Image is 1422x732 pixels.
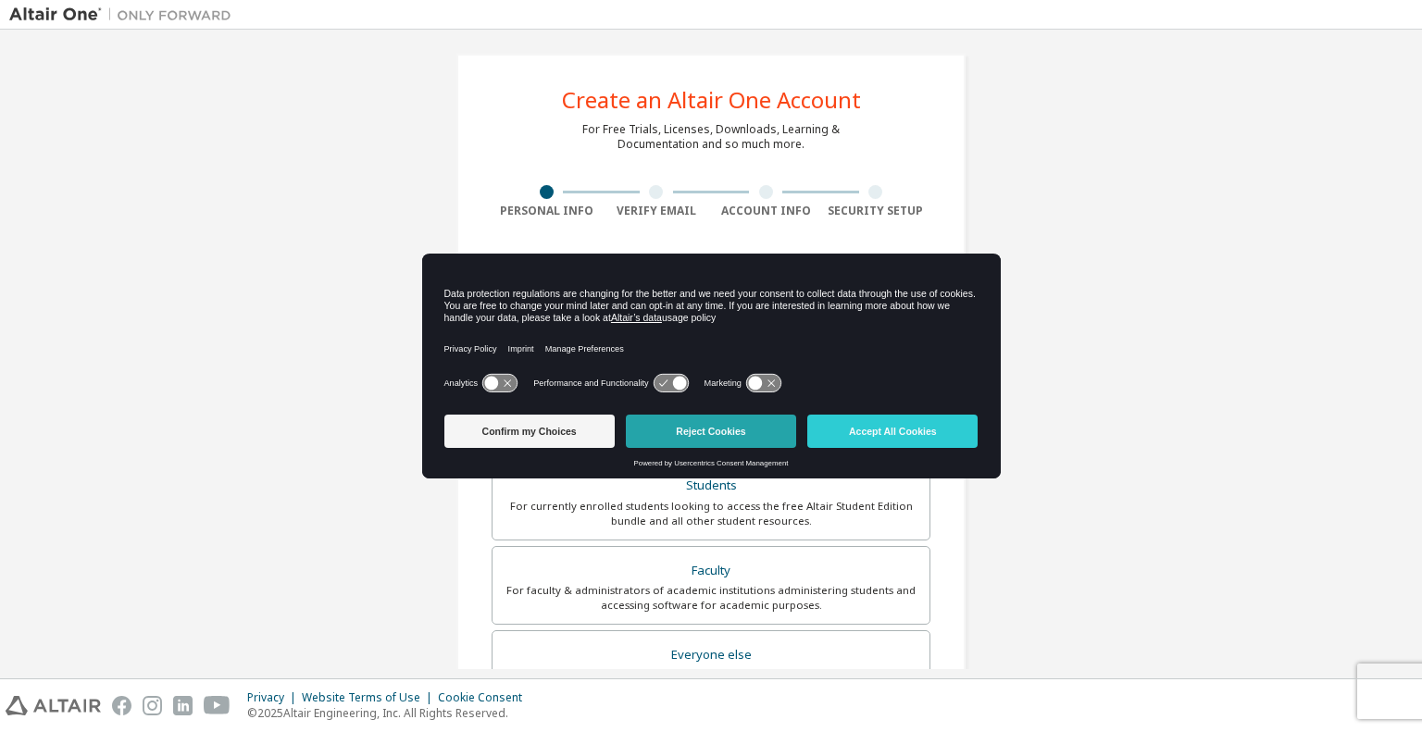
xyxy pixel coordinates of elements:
div: Security Setup [821,204,931,218]
div: Personal Info [492,204,602,218]
img: linkedin.svg [173,696,193,715]
img: Altair One [9,6,241,24]
img: youtube.svg [204,696,231,715]
div: Verify Email [602,204,712,218]
div: Faculty [504,558,918,584]
div: For Free Trials, Licenses, Downloads, Learning & Documentation and so much more. [582,122,840,152]
img: facebook.svg [112,696,131,715]
img: altair_logo.svg [6,696,101,715]
img: instagram.svg [143,696,162,715]
div: Website Terms of Use [302,690,438,705]
div: Account Info [711,204,821,218]
div: Students [504,473,918,499]
div: For individuals, businesses and everyone else looking to try Altair software and explore our prod... [504,668,918,698]
div: For currently enrolled students looking to access the free Altair Student Edition bundle and all ... [504,499,918,528]
div: Everyone else [504,642,918,668]
p: © 2025 Altair Engineering, Inc. All Rights Reserved. [247,705,533,721]
div: Create an Altair One Account [562,89,861,111]
div: Privacy [247,690,302,705]
div: Cookie Consent [438,690,533,705]
div: For faculty & administrators of academic institutions administering students and accessing softwa... [504,583,918,613]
